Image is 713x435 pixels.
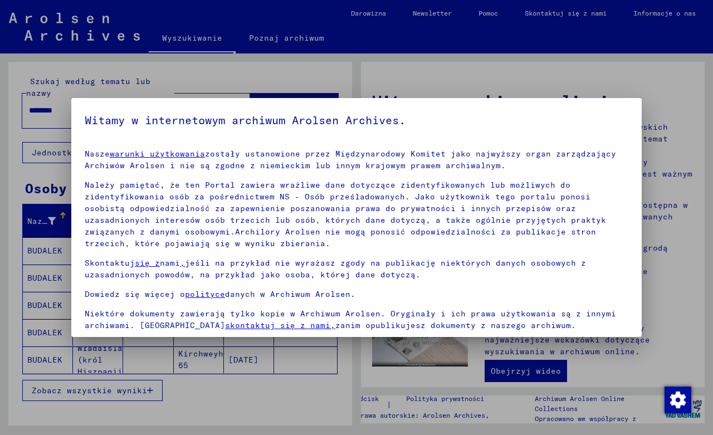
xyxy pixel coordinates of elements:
[85,179,628,250] p: Należy pamiętać, że ten Portal zawiera wrażliwe dane dotyczące zidentyfikowanych lub możliwych do...
[185,289,225,299] a: polityce
[665,387,691,413] img: Zmiana zgody
[85,257,628,281] p: Skontaktuj nami jeśli na przykład nie wyrażasz zgody na publikację niektórych danych osobowych z ...
[664,386,691,413] div: Zmiana zgody
[85,148,628,172] p: Nasze zostały ustanowione przez Międzynarodowy Komitet jako najwyższy organ zarządzający Archiwów...
[135,258,160,268] a: się z
[110,149,205,159] a: warunki użytkowania
[180,258,185,268] a: ,
[85,111,628,129] h5: Witamy w internetowym archiwum Arolsen Archives.
[85,289,628,300] p: Dowiedz się więcej o danych w Archiwum Arolsen.
[225,320,335,330] a: skontaktuj się z nami,
[85,308,628,331] p: Niektóre dokumenty zawierają tylko kopie w Archiwum Arolsen. Oryginały i ich prawa użytkowania są...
